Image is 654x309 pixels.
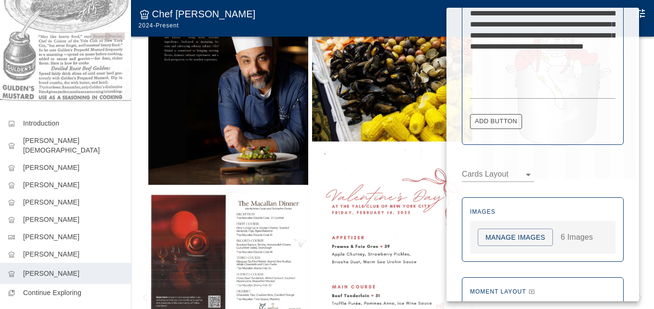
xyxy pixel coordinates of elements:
button: Manage Images [478,229,553,246]
p: 6 Images [561,232,593,243]
button: Add Button [470,114,522,129]
span: Moment Layout [470,288,526,295]
button: Remove Moment Layout [526,286,537,297]
span: Images [470,208,496,215]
